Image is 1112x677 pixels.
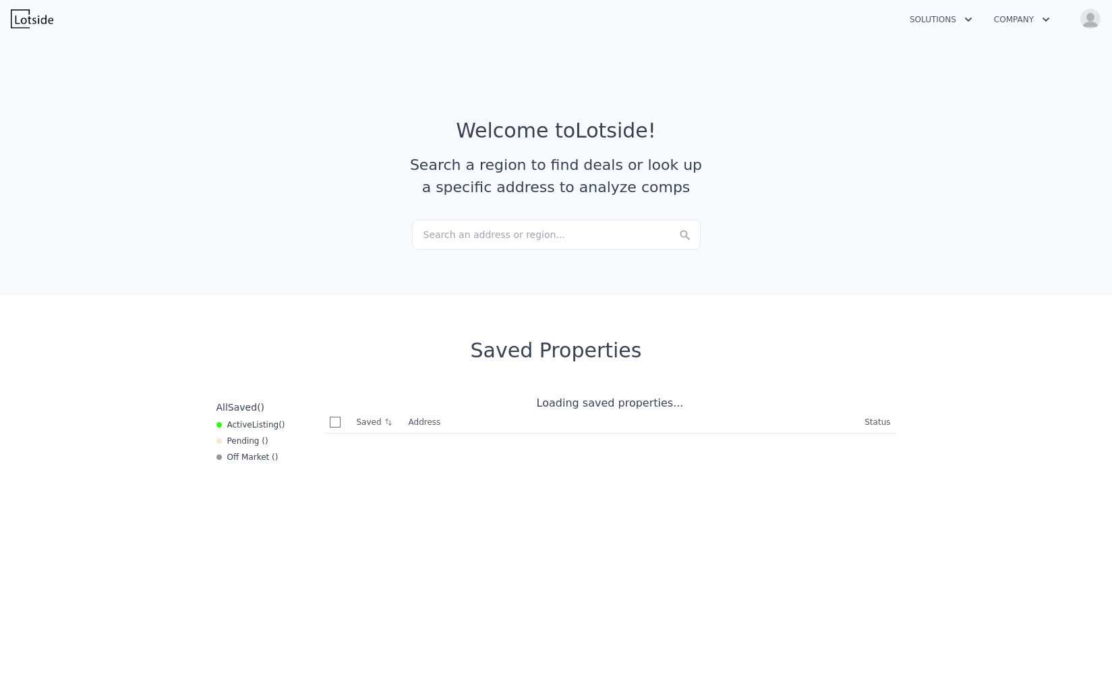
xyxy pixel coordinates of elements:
[216,452,279,463] div: Off Market ( )
[252,420,279,430] span: Listing
[227,419,285,430] span: Active ( )
[228,402,257,413] span: Saved
[351,411,403,433] th: Saved
[324,395,896,411] div: Loading saved properties...
[859,411,896,434] th: Status
[216,401,265,414] div: All ( )
[983,7,1061,32] button: Company
[211,338,902,363] div: Saved Properties
[412,220,701,249] div: Search an address or region...
[899,7,983,32] button: Solutions
[11,9,53,28] img: Lotside
[403,411,860,434] th: Address
[405,154,707,198] div: Search a region to find deals or look up a specific address to analyze comps
[1080,8,1101,30] img: avatar
[456,119,656,143] div: Welcome to Lotside !
[216,436,268,446] div: Pending ( )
